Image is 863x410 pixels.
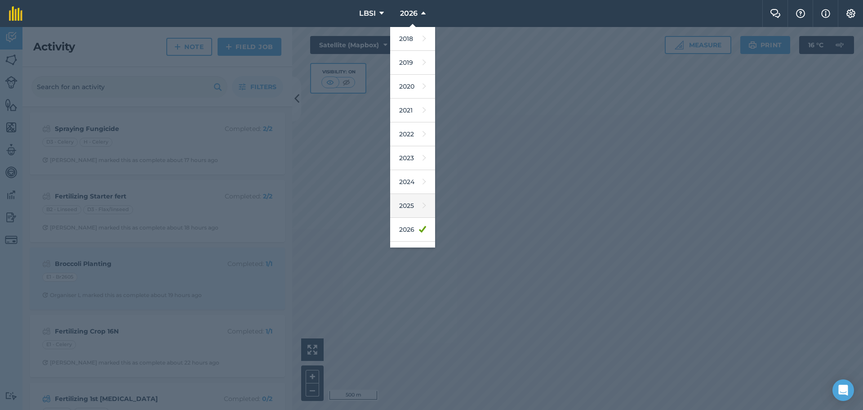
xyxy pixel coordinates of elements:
[390,51,435,75] a: 2019
[390,27,435,51] a: 2018
[9,6,22,21] img: fieldmargin Logo
[390,170,435,194] a: 2024
[832,379,854,401] div: Open Intercom Messenger
[390,99,435,122] a: 2021
[390,122,435,146] a: 2022
[390,75,435,99] a: 2020
[821,8,830,19] img: svg+xml;base64,PHN2ZyB4bWxucz0iaHR0cDovL3d3dy53My5vcmcvMjAwMC9zdmciIHdpZHRoPSIxNyIgaGVpZ2h0PSIxNy...
[845,9,856,18] img: A cog icon
[359,8,376,19] span: LBSI
[390,218,435,242] a: 2026
[770,9,781,18] img: Two speech bubbles overlapping with the left bubble in the forefront
[400,8,418,19] span: 2026
[795,9,806,18] img: A question mark icon
[390,242,435,266] a: 2027
[390,146,435,170] a: 2023
[390,194,435,218] a: 2025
